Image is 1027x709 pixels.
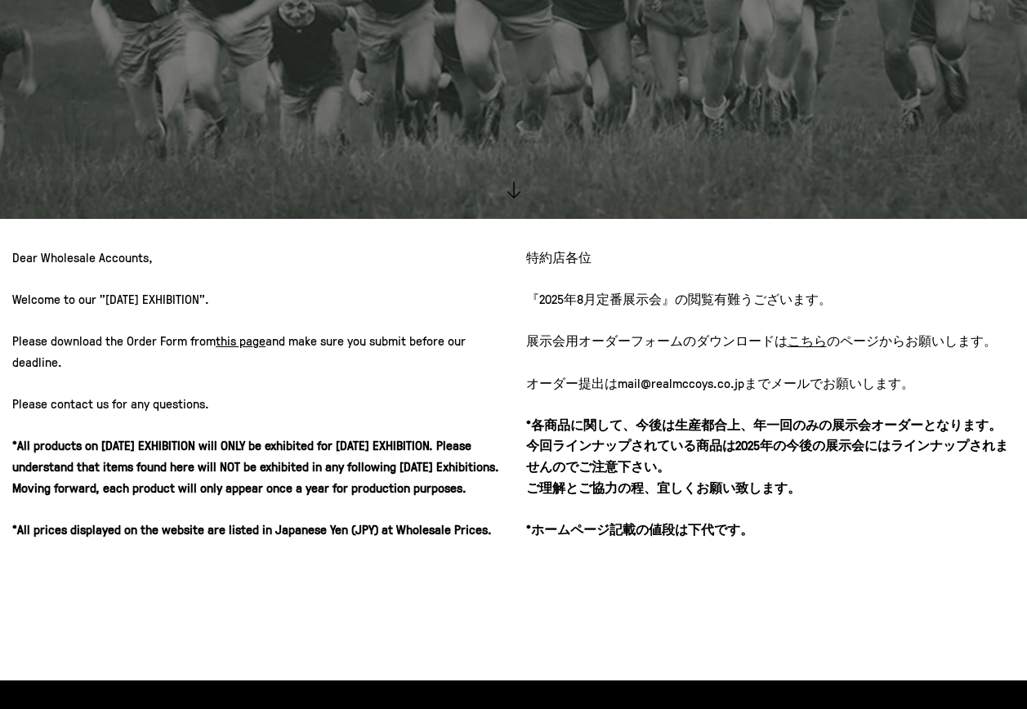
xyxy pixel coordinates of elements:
strong: *各商品に関して、今後は生産都合上、年一回のみの展示会オーダーとなります。 今回ラインナップされている商品は2025年の今後の展示会にはラインナップされませんのでご注意下さい。 [526,416,1008,475]
p: 特約店各位 『2025年8月定番展示会』の閲覧有難うございます。 展示会用オーダーフォームのダウンロードは からお願いします。 オーダー提出はmail@realmccoys.co.jpまでメール... [526,247,1016,540]
p: Dear Wholesale Accounts, Welcome to our "[DATE] EXHIBITION". Please download the Order Form from ... [12,247,502,540]
strong: *ホームページ記載の値段は下代です。 [526,520,753,538]
a: this page [216,332,266,350]
strong: *All products on [DATE] EXHIBITION will ONLY be exhibited for [DATE] EXHIBITION. Please understan... [12,436,499,537]
a: こちらのページ [788,332,879,350]
strong: ご理解とご協力の程、宜しくお願い致します。 [526,479,801,497]
u: こちら [788,332,827,350]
